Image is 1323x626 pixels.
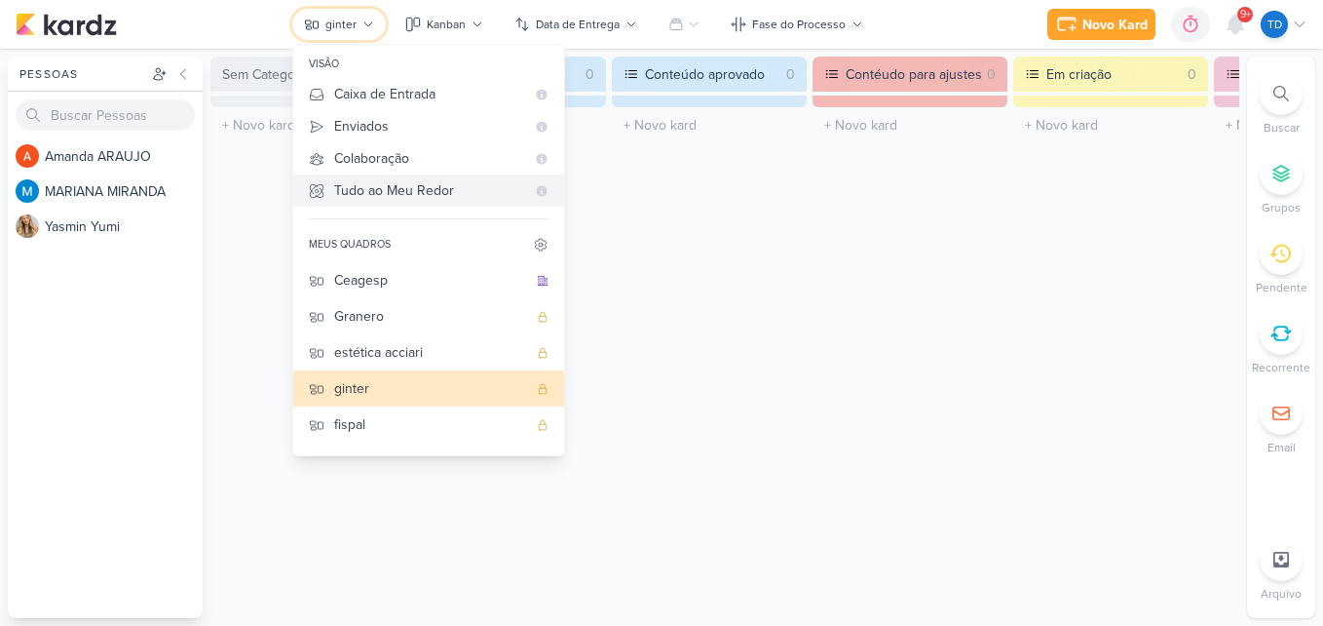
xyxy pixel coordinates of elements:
[293,443,564,479] button: bni
[334,270,527,291] div: Ceagesp
[214,111,401,139] input: + Novo kard
[293,298,564,334] button: Granero
[987,64,996,85] div: 0
[293,78,564,110] button: Caixa de Entrada
[1040,57,1188,92] div: Em criação
[537,419,548,431] div: quadro pessoal
[16,144,39,168] img: Amanda ARAUJO
[1240,7,1251,22] span: 9+
[309,237,391,253] div: meus quadros
[334,148,525,169] div: Colaboração
[1082,15,1148,35] div: Novo Kard
[537,347,548,359] div: quadro pessoal
[293,334,564,371] button: estética acciari
[293,371,564,407] button: ginter
[45,216,203,237] div: Y a s m i n Y u m i
[1017,111,1204,139] input: + Novo kard
[16,99,195,131] input: Buscar Pessoas
[1267,16,1282,33] p: Td
[334,414,527,435] div: fispal
[639,57,786,92] div: Conteúdo aprovado
[786,64,795,85] div: 0
[537,311,548,323] div: quadro pessoal
[334,180,525,201] div: Tudo ao Meu Redor
[816,111,1003,139] input: + Novo kard
[334,342,527,363] div: estética acciari
[293,407,564,443] button: fispal
[586,64,594,85] div: 0
[537,275,548,287] div: quadro da organização
[840,57,987,92] div: Contéudo para ajustes
[16,65,148,83] div: Pessoas
[1188,64,1196,85] div: 0
[293,175,564,207] button: Tudo ao Meu Redor
[1262,199,1301,216] p: Grupos
[334,378,527,399] div: ginter
[222,64,310,85] div: Sem Categoria
[334,84,525,104] div: Caixa de Entrada
[1261,585,1302,603] p: Arquivo
[1047,9,1155,40] button: Novo Kard
[293,110,564,142] button: Enviados
[16,215,39,238] img: Yasmin Yumi
[1256,279,1307,296] p: Pendente
[537,383,548,395] div: quadro pessoal
[616,111,803,139] input: + Novo kard
[16,179,39,203] img: MARIANA MIRANDA
[45,181,203,202] div: M A R I A N A M I R A N D A
[1264,119,1300,137] p: Buscar
[293,142,564,175] button: Colaboração
[1252,359,1310,376] p: Recorrente
[45,146,203,167] div: A m a n d a A R A U J O
[1267,439,1296,456] p: Email
[334,116,525,137] div: Enviados
[1261,11,1288,38] div: Thais de carvalho
[1247,72,1315,137] li: Ctrl + F
[293,51,564,78] div: visão
[334,306,527,327] div: Granero
[293,262,564,298] button: Ceagesp
[16,13,117,36] img: kardz.app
